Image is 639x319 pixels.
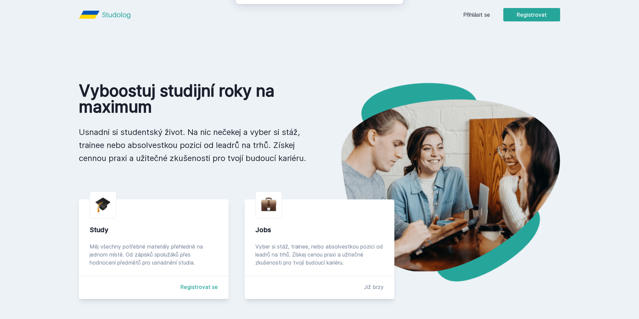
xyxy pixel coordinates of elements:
[364,283,384,291] div: Již brzy
[95,197,111,213] img: graduation-cap.png
[337,35,395,51] button: Jasně, jsem pro
[244,8,271,35] img: notification icon
[261,196,276,213] img: briefcase.png
[79,126,309,165] p: Usnadni si studentský život. Na nic nečekej a vyber si stáž, trainee nebo absolvestkou pozici od ...
[309,35,333,51] button: Ne
[90,225,218,234] div: Study
[319,83,560,282] img: hero.png
[255,225,384,234] div: Jobs
[180,283,218,291] a: Registrovat se
[79,83,309,115] h1: Vyboostuj studijní roky na maximum
[255,243,384,267] div: Vyber si stáž, trainee, nebo absolvestkou pozici od leadrů na trhů. Získej cenou praxi a užitečné...
[271,8,395,23] div: [PERSON_NAME] dostávat tipy ohledně studia, nových testů, hodnocení učitelů a předmětů?
[90,243,218,267] div: Měj všechny potřebné materiály přehledně na jednom místě. Od zápisků spolužáků přes hodnocení pře...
